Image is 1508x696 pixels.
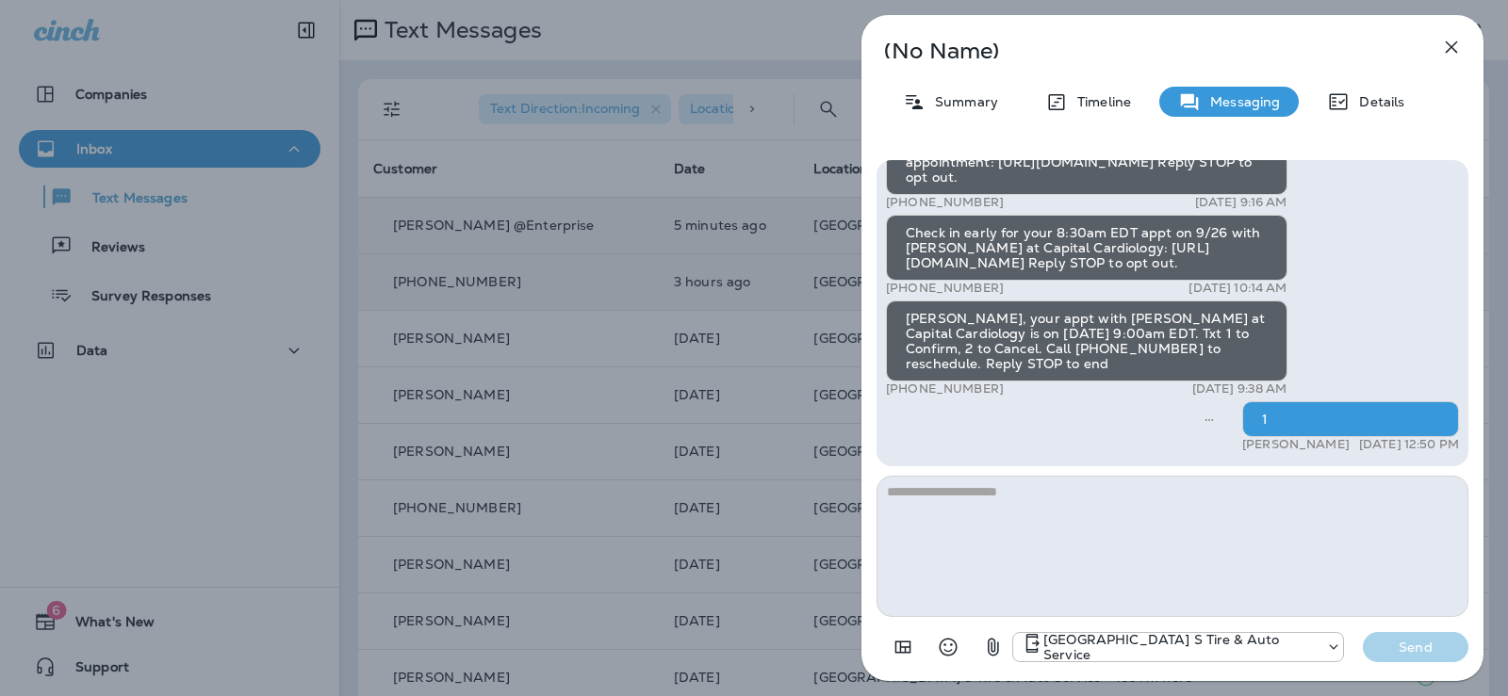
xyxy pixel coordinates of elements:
[886,215,1287,281] div: Check in early for your 8:30am EDT appt on 9/26 with [PERSON_NAME] at Capital Cardiology: [URL][D...
[1242,401,1459,437] div: 1
[929,628,967,666] button: Select an emoji
[1359,437,1459,452] p: [DATE] 12:50 PM
[886,195,1004,210] p: [PHONE_NUMBER]
[1192,381,1287,397] p: [DATE] 9:38 AM
[1201,94,1280,109] p: Messaging
[1205,410,1214,427] span: Sent
[1242,437,1350,452] p: [PERSON_NAME]
[884,43,1399,58] p: (No Name)
[886,300,1287,381] div: [PERSON_NAME], your appt with [PERSON_NAME] at Capital Cardiology is on [DATE] 9:00am EDT. Txt 1 ...
[1013,632,1343,662] div: +1 (301) 975-0024
[1350,94,1404,109] p: Details
[886,381,1004,397] p: [PHONE_NUMBER]
[926,94,998,109] p: Summary
[1188,281,1287,296] p: [DATE] 10:14 AM
[884,628,922,666] button: Add in a premade template
[1068,94,1131,109] p: Timeline
[886,281,1004,296] p: [PHONE_NUMBER]
[1195,195,1287,210] p: [DATE] 9:16 AM
[1043,632,1317,662] p: [GEOGRAPHIC_DATA] S Tire & Auto Service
